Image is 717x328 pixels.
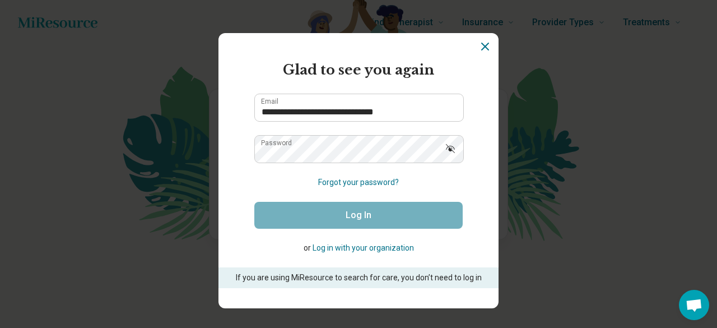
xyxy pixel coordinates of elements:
button: Dismiss [478,40,492,53]
button: Forgot your password? [318,177,399,188]
button: Show password [438,135,463,162]
button: Log In [254,202,463,229]
p: or [254,242,463,254]
button: Log in with your organization [313,242,414,254]
h2: Glad to see you again [254,60,463,80]
label: Password [261,140,292,146]
label: Email [261,98,278,105]
p: If you are using MiResource to search for care, you don’t need to log in [234,272,483,284]
section: Login Dialog [218,33,499,308]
